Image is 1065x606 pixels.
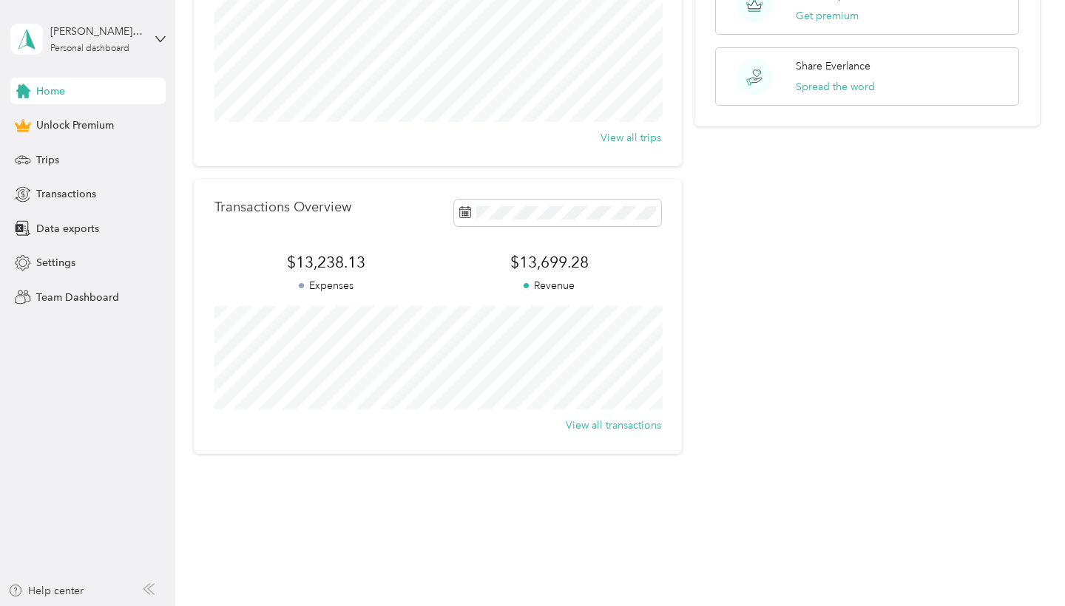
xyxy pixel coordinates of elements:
span: Team Dashboard [36,290,119,305]
p: Share Everlance [796,58,870,74]
iframe: Everlance-gr Chat Button Frame [982,523,1065,606]
button: View all transactions [566,418,661,433]
button: Get premium [796,8,859,24]
p: Revenue [438,278,661,293]
span: Unlock Premium [36,118,114,133]
p: Transactions Overview [214,200,351,215]
button: View all trips [601,130,661,146]
span: Data exports [36,221,99,236]
button: Spread the word [796,79,875,95]
span: Settings [36,255,75,270]
button: Help center [8,583,84,599]
span: $13,699.28 [438,252,661,273]
span: Transactions [36,186,96,202]
span: Trips [36,152,59,168]
div: [PERSON_NAME] Yay [50,24,143,39]
div: Personal dashboard [50,44,129,53]
p: Expenses [214,278,438,293]
span: $13,238.13 [214,252,438,273]
span: Home [36,84,65,99]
